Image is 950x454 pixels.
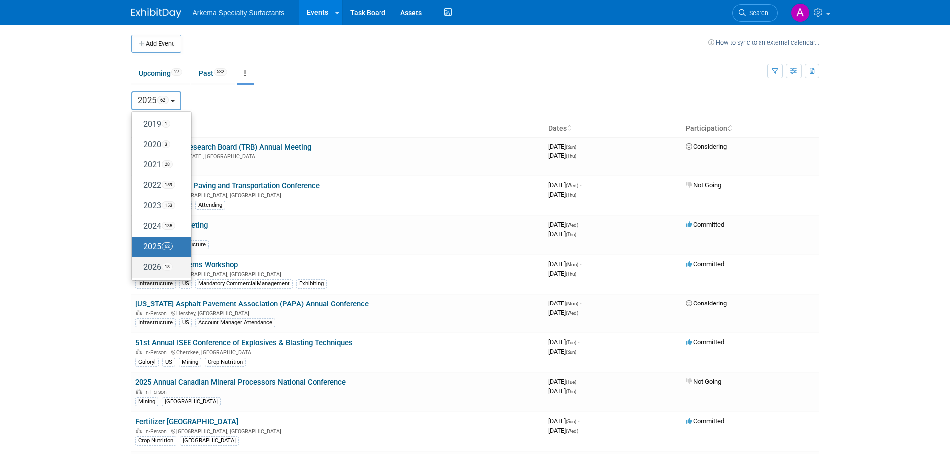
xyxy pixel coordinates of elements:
span: [DATE] [548,427,578,434]
a: 60th [US_STATE], Paving and Transportation Conference [135,181,320,190]
span: Considering [686,143,727,150]
a: [US_STATE] Asphalt Pavement Association (PAPA) Annual Conference [135,300,369,308]
img: Amanda Pyatt [791,3,810,22]
span: - [580,221,581,228]
div: Infrastructure [135,318,176,327]
a: Fertilizer [GEOGRAPHIC_DATA] [135,417,238,426]
div: Exhibiting [296,279,327,288]
label: 2021 [137,157,182,173]
span: 153 [162,201,175,209]
span: Considering [686,300,727,307]
span: 62 [157,96,169,104]
div: US [179,279,192,288]
span: [DATE] [548,300,581,307]
span: - [578,378,579,385]
span: 62 [162,242,173,250]
span: Committed [686,260,724,268]
img: ExhibitDay [131,8,181,18]
span: (Mon) [566,301,578,306]
span: [DATE] [548,348,576,355]
img: In-Person Event [136,389,142,394]
span: (Sun) [566,144,576,150]
div: Account Manager Attendance [195,318,275,327]
span: (Tue) [566,379,576,385]
a: Sort by Participation Type [727,124,732,132]
th: Event [131,120,544,137]
img: In-Person Event [136,428,142,433]
span: (Wed) [566,428,578,434]
button: 202562 [131,91,182,110]
span: Committed [686,338,724,346]
span: - [578,143,579,150]
span: Committed [686,417,724,425]
a: Sort by Start Date [567,124,571,132]
span: 159 [162,181,175,189]
div: US [162,358,175,367]
span: [DATE] [548,191,576,198]
span: Committed [686,221,724,228]
span: [DATE] [548,221,581,228]
span: In-Person [144,428,170,435]
label: 2020 [137,137,182,153]
span: - [578,417,579,425]
th: Dates [544,120,682,137]
span: (Thu) [566,232,576,237]
span: (Sun) [566,419,576,424]
div: Hershey, [GEOGRAPHIC_DATA] [135,309,540,317]
span: (Wed) [566,183,578,188]
span: (Wed) [566,222,578,228]
span: 135 [162,222,175,230]
div: Crop Nutrition [135,436,176,445]
span: [DATE] [548,309,578,316]
div: Infrastructure [135,279,176,288]
div: Galoryl [135,358,159,367]
span: (Thu) [566,271,576,277]
th: Participation [682,120,819,137]
span: - [580,300,581,307]
span: (Mon) [566,262,578,267]
span: 1 [162,120,170,128]
span: [DATE] [548,417,579,425]
div: [GEOGRAPHIC_DATA], [GEOGRAPHIC_DATA] [135,427,540,435]
span: In-Person [144,349,170,356]
span: 28 [162,160,173,168]
a: 51st Annual ISEE Conference of Explosives & Blasting Techniques [135,338,353,347]
span: 532 [214,68,227,76]
a: Upcoming27 [131,64,190,83]
span: - [580,181,581,189]
span: (Thu) [566,389,576,394]
img: In-Person Event [136,349,142,354]
a: Past532 [191,64,235,83]
div: [GEOGRAPHIC_DATA] [162,397,221,406]
label: 2026 [137,259,182,276]
button: Add Event [131,35,181,53]
label: 2019 [137,116,182,133]
a: Search [732,4,778,22]
span: [DATE] [548,260,581,268]
a: Transportation Research Board (TRB) Annual Meeting [135,143,311,151]
span: 2025 [138,95,169,105]
div: Mining [135,397,158,406]
div: [GEOGRAPHIC_DATA] [180,436,239,445]
span: 27 [171,68,182,76]
span: Search [746,9,768,17]
span: Arkema Specialty Surfactants [193,9,285,17]
span: (Sun) [566,349,576,355]
div: Attending [195,201,225,210]
span: [DATE] [548,338,579,346]
a: 2025 Annual Canadian Mineral Processors National Conference [135,378,346,387]
span: In-Person [144,389,170,395]
div: Mining [179,358,201,367]
label: 2022 [137,177,182,194]
div: Crop Nutrition [205,358,246,367]
span: In-Person [144,310,170,317]
span: [DATE] [548,181,581,189]
a: How to sync to an external calendar... [708,39,819,46]
span: (Wed) [566,310,578,316]
div: [US_STATE], [GEOGRAPHIC_DATA] [135,152,540,160]
span: Not Going [686,181,721,189]
span: Not Going [686,378,721,385]
span: [DATE] [548,143,579,150]
img: In-Person Event [136,310,142,315]
div: US [179,318,192,327]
